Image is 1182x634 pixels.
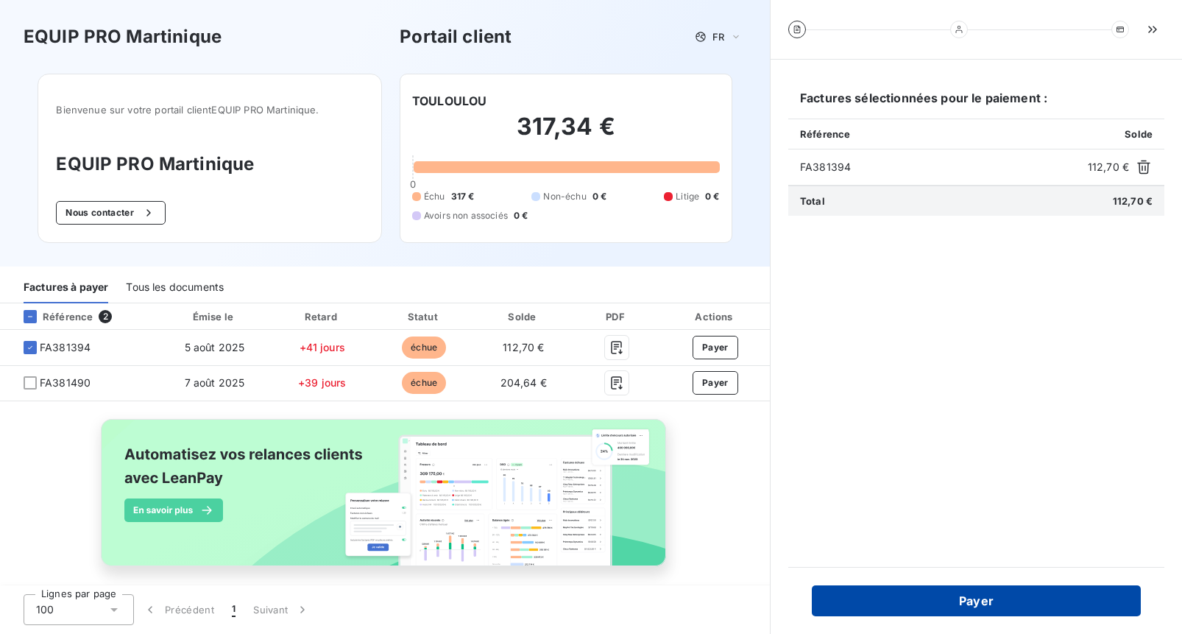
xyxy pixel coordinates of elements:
[400,24,512,50] h3: Portail client
[56,104,364,116] span: Bienvenue sur votre portail client EQUIP PRO Martinique .
[592,190,606,203] span: 0 €
[800,128,850,140] span: Référence
[424,190,445,203] span: Échu
[24,272,108,303] div: Factures à payer
[36,602,54,617] span: 100
[712,31,724,43] span: FR
[676,190,699,203] span: Litige
[223,594,244,625] button: 1
[185,341,245,353] span: 5 août 2025
[402,372,446,394] span: échue
[693,336,738,359] button: Payer
[99,310,112,323] span: 2
[12,310,93,323] div: Référence
[232,602,236,617] span: 1
[377,309,472,324] div: Statut
[244,594,319,625] button: Suivant
[40,340,91,355] span: FA381394
[126,272,224,303] div: Tous les documents
[451,190,475,203] span: 317 €
[800,195,825,207] span: Total
[185,376,245,389] span: 7 août 2025
[424,209,508,222] span: Avoirs non associés
[88,410,682,591] img: banner
[134,594,223,625] button: Précédent
[161,309,268,324] div: Émise le
[298,376,346,389] span: +39 jours
[402,337,446,359] span: échue
[24,24,222,50] h3: EQUIP PRO Martinique
[503,341,544,353] span: 112,70 €
[576,309,658,324] div: PDF
[410,178,416,190] span: 0
[412,92,486,110] h6: TOULOULOU
[40,376,91,390] span: FA381490
[812,585,1141,616] button: Payer
[543,190,586,203] span: Non-échu
[412,112,720,156] h2: 317,34 €
[300,341,345,353] span: +41 jours
[705,190,719,203] span: 0 €
[1113,195,1153,207] span: 112,70 €
[514,209,528,222] span: 0 €
[664,309,767,324] div: Actions
[500,376,547,389] span: 204,64 €
[274,309,371,324] div: Retard
[788,89,1164,119] h6: Factures sélectionnées pour le paiement :
[800,160,1082,175] span: FA381394
[1125,128,1153,140] span: Solde
[1088,160,1129,175] span: 112,70 €
[56,151,364,177] h3: EQUIP PRO Martinique
[478,309,570,324] div: Solde
[56,201,165,225] button: Nous contacter
[693,371,738,395] button: Payer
